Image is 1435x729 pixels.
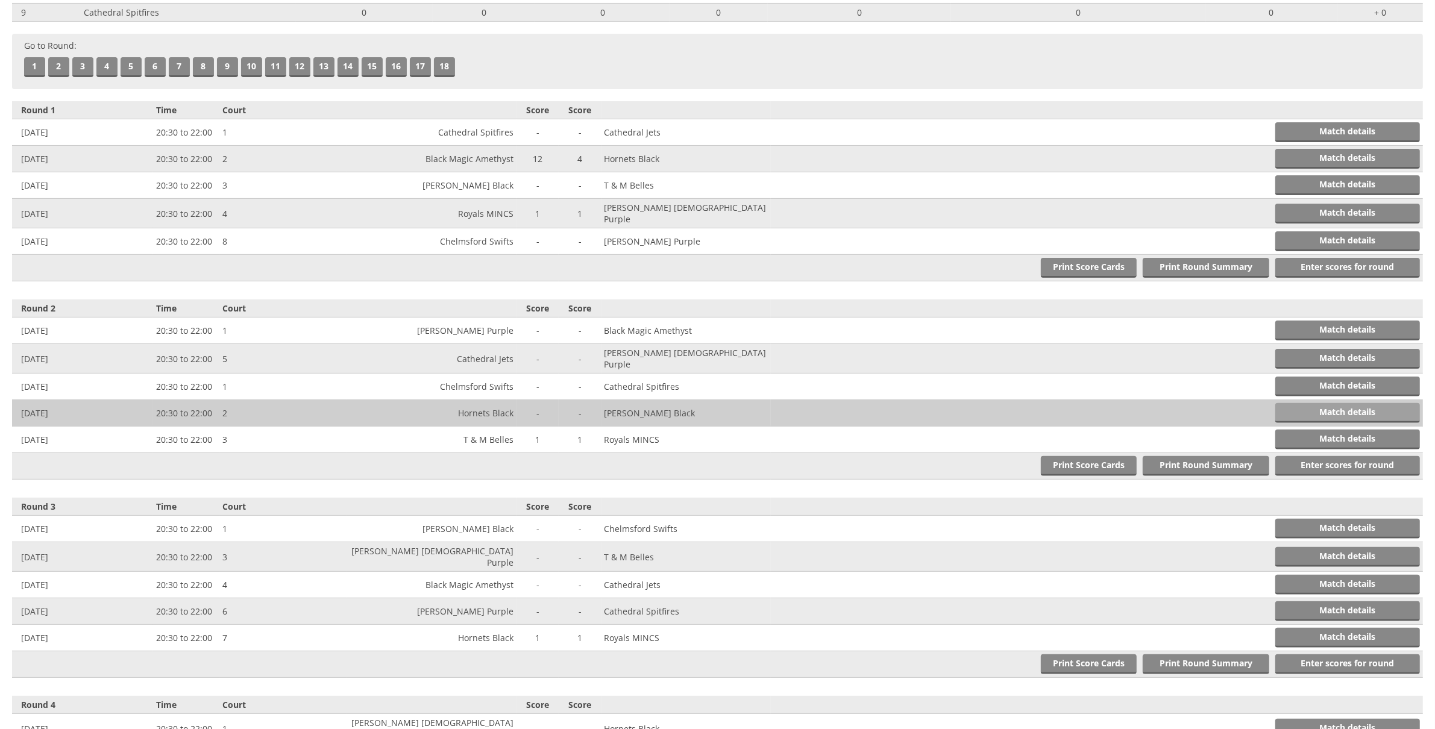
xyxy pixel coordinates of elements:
a: 9 [217,57,238,77]
td: - [517,344,559,374]
td: - [559,374,601,400]
td: 20:30 to 22:00 [153,516,219,542]
td: 5 [219,344,347,374]
a: 5 [121,57,142,77]
td: T & M Belles [347,427,517,453]
td: [DATE] [12,344,153,374]
a: 8 [193,57,214,77]
td: [DATE] [12,172,153,199]
td: 4 [559,146,601,172]
td: 4 [219,199,347,228]
th: Court [219,696,347,714]
a: 12 [289,57,310,77]
td: - [559,172,601,199]
td: 0 [1205,4,1337,22]
div: Go to Round: [12,34,1423,89]
a: Print Round Summary [1143,456,1269,476]
a: Match details [1275,122,1420,142]
td: - [559,400,601,427]
th: Round 2 [12,299,153,318]
td: [DATE] [12,400,153,427]
a: 16 [386,57,407,77]
td: - [559,119,601,146]
td: Chelmsford Swifts [601,516,771,542]
a: Match details [1275,628,1420,648]
th: Score [559,101,601,119]
td: Chelmsford Swifts [347,228,517,255]
td: 20:30 to 22:00 [153,228,219,255]
td: 2 [219,400,347,427]
td: Cathedral Jets [601,572,771,598]
a: 10 [241,57,262,77]
th: Time [153,299,219,318]
td: Cathedral Jets [347,344,517,374]
td: Hornets Black [347,625,517,651]
td: 1 [517,625,559,651]
td: + 0 [1337,4,1423,22]
td: - [559,344,601,374]
td: [DATE] [12,199,153,228]
a: Match details [1275,547,1420,567]
a: Print Round Summary [1143,258,1269,278]
td: - [517,374,559,400]
a: Print Score Cards [1041,258,1137,278]
td: - [559,598,601,625]
td: 2 [219,146,347,172]
td: 20:30 to 22:00 [153,374,219,400]
a: 3 [72,57,93,77]
td: [PERSON_NAME] Purple [347,318,517,344]
td: [DATE] [12,318,153,344]
th: Round 3 [12,498,153,516]
a: 2 [48,57,69,77]
td: 1 [517,199,559,228]
td: - [517,572,559,598]
td: [PERSON_NAME] Black [347,172,517,199]
td: Chelmsford Swifts [347,374,517,400]
td: - [517,172,559,199]
a: 14 [338,57,359,77]
td: Black Magic Amethyst [347,146,517,172]
td: 20:30 to 22:00 [153,625,219,651]
td: - [559,318,601,344]
th: Time [153,498,219,516]
th: Score [559,498,601,516]
a: Match details [1275,575,1420,595]
a: 17 [410,57,431,77]
th: Court [219,299,347,318]
th: Score [517,696,559,714]
td: [DATE] [12,146,153,172]
td: Cathedral Jets [601,119,771,146]
td: 1 [219,516,347,542]
td: Black Magic Amethyst [347,572,517,598]
td: 1 [219,374,347,400]
a: 13 [313,57,334,77]
td: 20:30 to 22:00 [153,146,219,172]
td: 12 [517,146,559,172]
td: 20:30 to 22:00 [153,172,219,199]
a: Match details [1275,175,1420,195]
th: Score [517,299,559,318]
td: - [559,516,601,542]
td: [DATE] [12,228,153,255]
td: Hornets Black [601,146,771,172]
td: [DATE] [12,598,153,625]
td: [DATE] [12,625,153,651]
td: 20:30 to 22:00 [153,542,219,572]
td: 0 [433,4,535,22]
td: 0 [535,4,670,22]
td: [DATE] [12,119,153,146]
td: T & M Belles [601,172,771,199]
a: 18 [434,57,455,77]
th: Score [517,498,559,516]
td: Black Magic Amethyst [601,318,771,344]
th: Time [153,696,219,714]
td: [DATE] [12,427,153,453]
a: Match details [1275,601,1420,621]
th: Round 4 [12,696,153,714]
td: - [517,400,559,427]
td: - [559,542,601,572]
th: Score [517,101,559,119]
td: 1 [517,427,559,453]
a: Print Round Summary [1143,654,1269,674]
td: Cathedral Spitfires [81,4,296,22]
